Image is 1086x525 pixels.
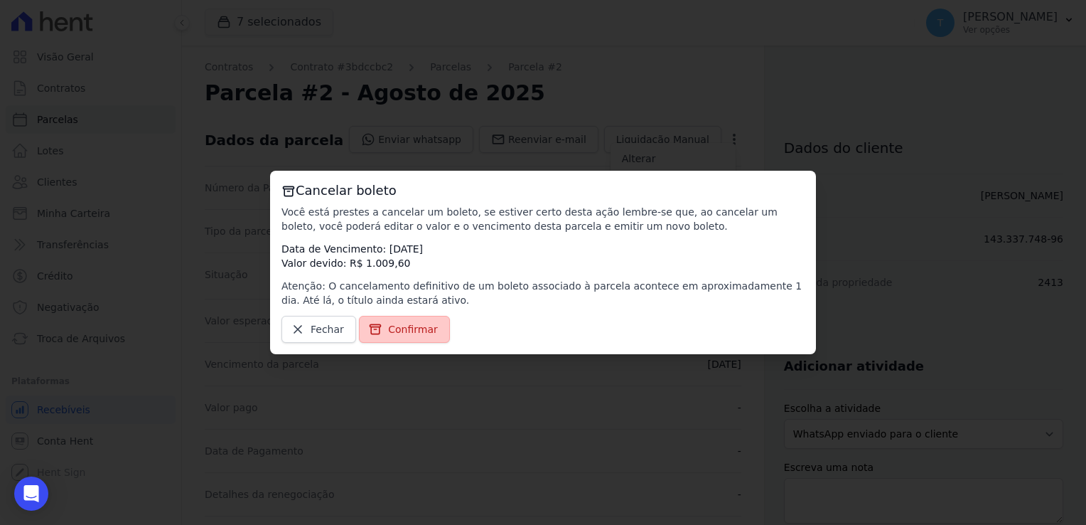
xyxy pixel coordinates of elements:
[311,322,344,336] span: Fechar
[359,316,450,343] a: Confirmar
[281,182,805,199] h3: Cancelar boleto
[281,316,356,343] a: Fechar
[281,242,805,270] p: Data de Vencimento: [DATE] Valor devido: R$ 1.009,60
[14,477,48,511] div: Open Intercom Messenger
[281,279,805,307] p: Atenção: O cancelamento definitivo de um boleto associado à parcela acontece em aproximadamente 1...
[388,322,438,336] span: Confirmar
[281,205,805,233] p: Você está prestes a cancelar um boleto, se estiver certo desta ação lembre-se que, ao cancelar um...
